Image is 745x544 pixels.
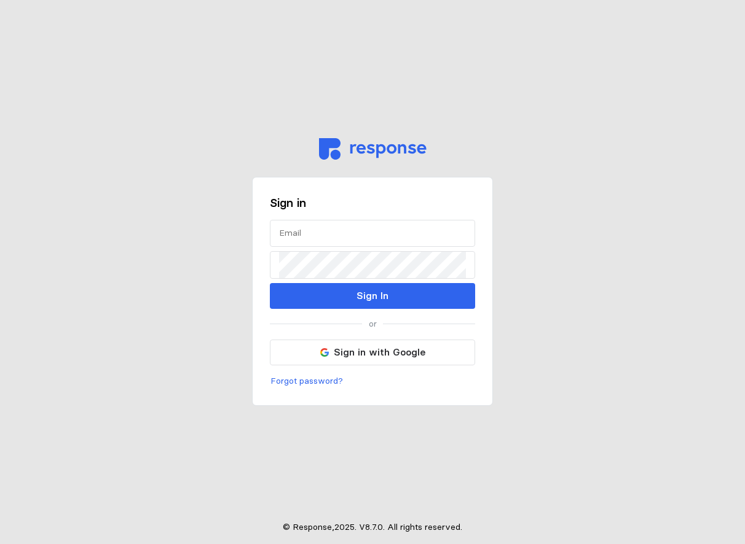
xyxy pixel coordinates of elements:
[283,521,462,534] p: © Response, 2025 . V 8.7.0 . All rights reserved.
[270,340,475,365] button: Sign in with Google
[270,195,475,211] h3: Sign in
[369,317,377,331] p: or
[279,220,466,247] input: Email
[319,138,427,160] img: svg%3e
[270,375,343,388] p: Forgot password?
[270,374,344,389] button: Forgot password?
[270,283,475,309] button: Sign In
[320,348,329,357] img: svg%3e
[357,288,388,303] p: Sign In
[334,344,425,360] p: Sign in with Google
